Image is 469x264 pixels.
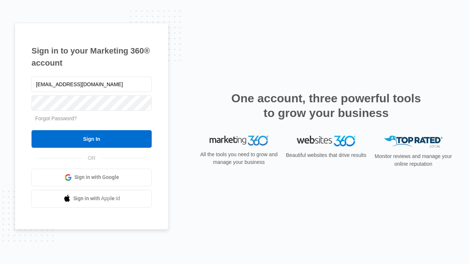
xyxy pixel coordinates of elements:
[32,77,152,92] input: Email
[372,153,454,168] p: Monitor reviews and manage your online reputation
[198,151,280,166] p: All the tools you need to grow and manage your business
[32,130,152,148] input: Sign In
[384,136,443,148] img: Top Rated Local
[73,195,120,202] span: Sign in with Apple Id
[32,45,152,69] h1: Sign in to your Marketing 360® account
[285,151,367,159] p: Beautiful websites that drive results
[35,115,77,121] a: Forgot Password?
[74,173,119,181] span: Sign in with Google
[297,136,355,146] img: Websites 360
[32,190,152,208] a: Sign in with Apple Id
[32,169,152,186] a: Sign in with Google
[229,91,423,120] h2: One account, three powerful tools to grow your business
[83,154,101,162] span: OR
[210,136,268,146] img: Marketing 360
